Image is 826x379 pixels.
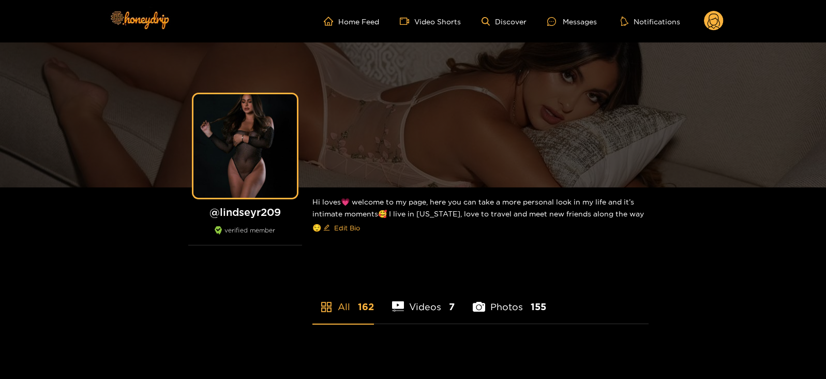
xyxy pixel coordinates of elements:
[334,223,360,233] span: Edit Bio
[188,206,302,218] h1: @ lindseyr209
[358,300,374,313] span: 162
[400,17,461,26] a: Video Shorts
[188,226,302,245] div: verified member
[400,17,414,26] span: video-camera
[321,220,362,236] button: editEdit Bio
[323,224,330,232] span: edit
[547,16,597,27] div: Messages
[531,300,546,313] span: 155
[473,277,546,324] li: Photos
[324,17,338,26] span: home
[312,187,649,244] div: Hi loves💗 welcome to my page, here you can take a more personal look in my life and it’s intimate...
[482,17,527,26] a: Discover
[392,277,455,324] li: Videos
[449,300,455,313] span: 7
[312,277,374,324] li: All
[324,17,379,26] a: Home Feed
[618,16,683,26] button: Notifications
[320,301,333,313] span: appstore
